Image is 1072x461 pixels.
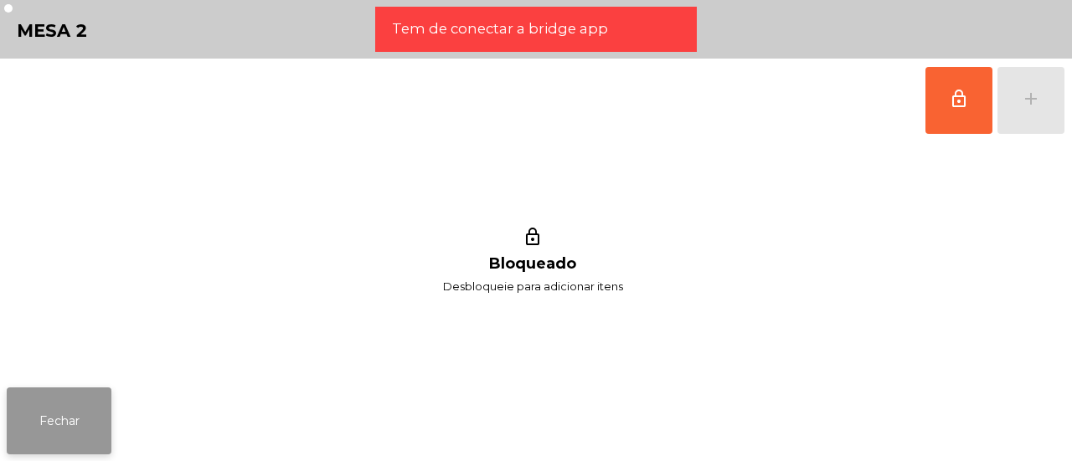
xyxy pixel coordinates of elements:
span: Tem de conectar a bridge app [392,18,608,39]
h1: Bloqueado [489,255,576,273]
button: lock_outline [925,67,992,134]
h4: Mesa 2 [17,18,88,44]
span: Desbloqueie para adicionar itens [443,276,623,297]
i: lock_outline [520,227,545,252]
button: Fechar [7,387,111,454]
span: lock_outline [949,89,969,109]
